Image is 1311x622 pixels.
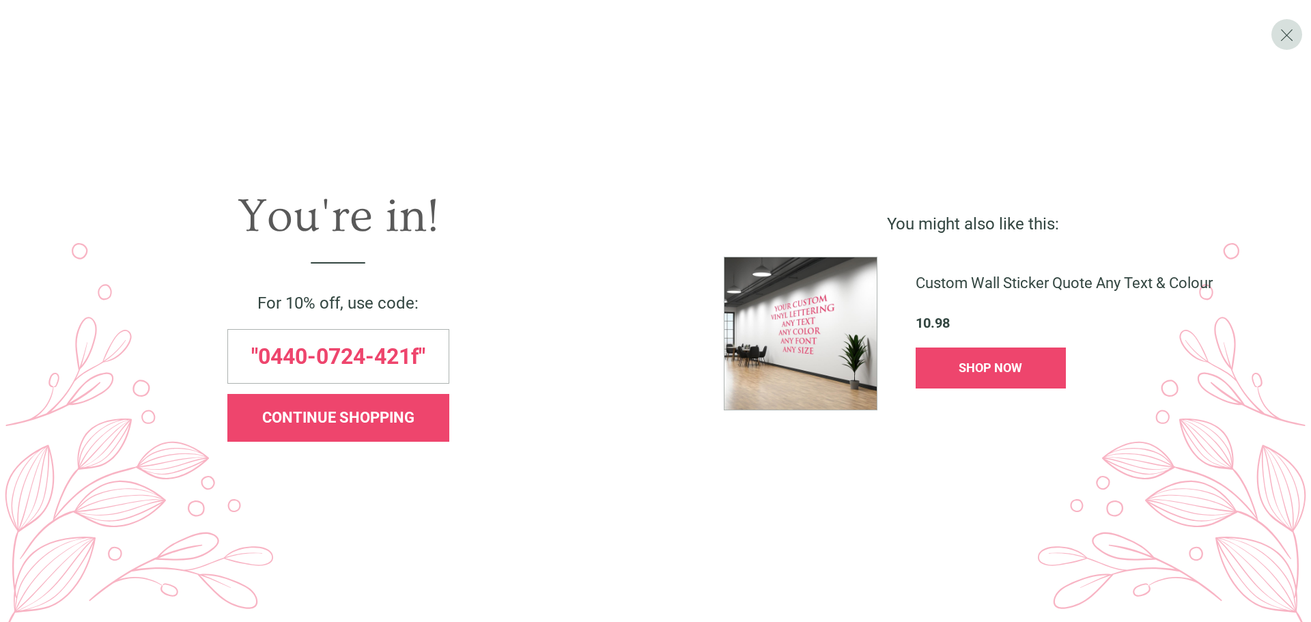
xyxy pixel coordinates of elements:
span: You're in! [238,190,439,243]
img: %5BWS-74142-XS-F-DI_1754659053552.jpg [724,257,877,410]
span: X [1280,25,1294,45]
span: Custom Wall Sticker Quote Any Text & Colour [916,275,1213,292]
span: CONTINUE SHOPPING [262,409,414,426]
span: You might also like this: [887,214,1059,234]
span: 10.98 [916,316,950,330]
span: "0440-0724-421f" [251,345,425,367]
span: SHOP NOW [959,361,1022,375]
span: For 10% off, use code: [257,294,419,313]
